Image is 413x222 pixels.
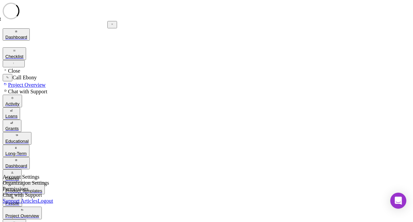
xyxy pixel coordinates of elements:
div: Chat with Support [3,88,410,95]
div: Permissions [3,186,53,192]
div: Project Overview [5,213,39,218]
a: Project Overview [3,207,410,219]
div: Educational [5,139,29,144]
button: Activity [3,95,22,107]
div: Dashboard [5,163,27,168]
button: Clients [3,169,22,182]
div: Close [3,67,410,74]
button: Project Overview [3,207,42,219]
div: Activity [5,101,19,106]
button: Educational [3,132,31,144]
button: Loans [3,107,20,120]
button: Checklist [3,47,26,60]
a: Educational [3,132,410,144]
button: Long-Term [3,145,29,157]
a: Activity [3,95,410,107]
button: Dashboard [3,28,30,41]
a: Loans [3,107,410,120]
div: Open Intercom Messenger [390,193,406,209]
a: Long-Term [3,145,410,157]
div: Dashboard [5,35,27,40]
div: Call Ebony [3,74,410,81]
div: Account Settings [3,174,53,180]
div: Organization Settings [3,180,53,186]
a: Support Articles [3,198,37,204]
div: Grants [5,126,19,131]
div: Loans [5,114,17,119]
a: Product Templates [3,182,410,194]
a: Dashboard [3,28,410,41]
a: Logout [37,198,53,204]
div: Chat with Support [3,192,53,198]
a: Project Overview [3,82,45,88]
a: Grants [3,120,410,132]
div: Checklist [5,54,23,59]
div: Long-Term [5,151,27,156]
a: Dashboard [3,157,410,169]
a: Clients [3,169,410,182]
a: Checklist [3,47,410,60]
button: Dashboard [3,157,30,169]
a: People [3,194,410,207]
button: Grants [3,120,21,132]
